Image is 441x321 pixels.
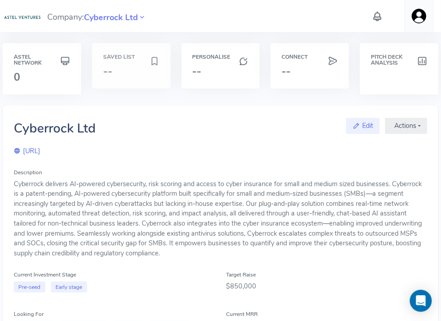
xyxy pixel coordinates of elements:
img: user-image [412,9,426,23]
a: Cyberrock Ltd [84,11,138,22]
a: [URL] [14,146,40,155]
h2: Cyberrock Ltd [14,121,96,135]
h6: Astel Network [14,54,70,66]
span: Company: [47,8,146,24]
h6: Personalise [193,54,249,60]
label: Current Investment Stage [14,271,76,279]
button: Actions [385,118,427,134]
label: Looking For [14,310,44,318]
span: Early stage [51,282,87,293]
h6: Saved List [103,54,160,60]
span: -- [103,64,112,78]
span: 0 [14,70,20,84]
div: Cyberrock delivers AI-powered cybersecurity, risk scoring and access to cyber insurance for small... [14,179,427,259]
div: Open Intercom Messenger [410,290,432,312]
label: Description [14,168,42,177]
div: $850,000 [226,282,427,292]
label: Target Raise [226,271,256,279]
label: Current MRR [226,310,258,318]
h6: Pitch Deck Analysis [371,54,427,66]
h3: -- [281,66,338,77]
a: Edit [346,118,380,134]
h6: Connect [281,54,338,60]
span: Cyberrock Ltd [84,11,138,24]
span: Pre-seed [14,282,45,293]
h3: -- [193,66,249,77]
